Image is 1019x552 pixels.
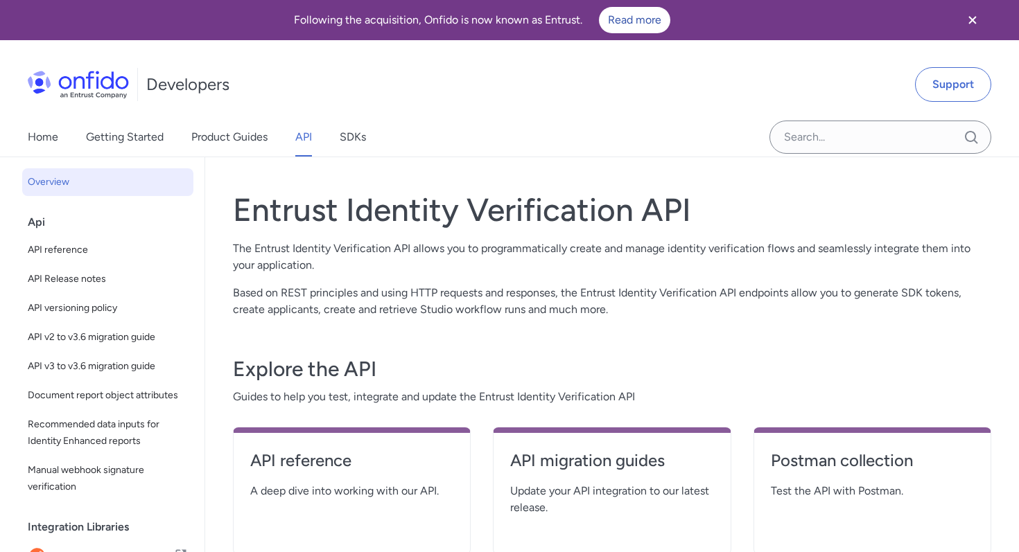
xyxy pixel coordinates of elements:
span: Overview [28,174,188,190]
h4: API reference [250,449,453,472]
h1: Developers [146,73,229,96]
a: API versioning policy [22,294,193,322]
h1: Entrust Identity Verification API [233,190,991,229]
a: API migration guides [510,449,713,483]
a: SDKs [340,118,366,157]
span: Document report object attributes [28,387,188,404]
a: API [295,118,312,157]
button: Close banner [947,3,998,37]
span: API reference [28,242,188,258]
span: Recommended data inputs for Identity Enhanced reports [28,416,188,449]
span: A deep dive into working with our API. [250,483,453,499]
p: Based on REST principles and using HTTP requests and responses, the Entrust Identity Verification... [233,285,991,318]
h4: API migration guides [510,449,713,472]
a: Getting Started [86,118,164,157]
div: Following the acquisition, Onfido is now known as Entrust. [17,7,947,33]
h3: Explore the API [233,355,991,383]
div: Api [28,208,199,236]
a: Manual webhook signature verification [22,456,193,501]
a: API v3 to v3.6 migration guide [22,353,193,380]
a: Postman collection [771,449,974,483]
a: Product Guides [191,118,268,157]
a: API reference [22,236,193,264]
span: API v3 to v3.6 migration guide [28,358,188,375]
span: API v2 to v3.6 migration guide [28,329,188,346]
a: Home [28,118,58,157]
p: The Entrust Identity Verification API allows you to programmatically create and manage identity v... [233,240,991,274]
span: Guides to help you test, integrate and update the Entrust Identity Verification API [233,389,991,405]
a: Support [915,67,991,102]
span: Manual webhook signature verification [28,462,188,495]
a: API Release notes [22,265,193,293]
img: Onfido Logo [28,71,129,98]
a: Document report object attributes [22,382,193,409]
svg: Close banner [964,12,981,28]
div: Integration Libraries [28,513,199,541]
a: Read more [599,7,670,33]
h4: Postman collection [771,449,974,472]
span: Test the API with Postman. [771,483,974,499]
a: Recommended data inputs for Identity Enhanced reports [22,411,193,455]
a: API reference [250,449,453,483]
span: Update your API integration to our latest release. [510,483,713,516]
span: API Release notes [28,271,188,287]
a: Overview [22,168,193,196]
input: Onfido search input field [769,121,991,154]
span: API versioning policy [28,300,188,317]
a: API v2 to v3.6 migration guide [22,323,193,351]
